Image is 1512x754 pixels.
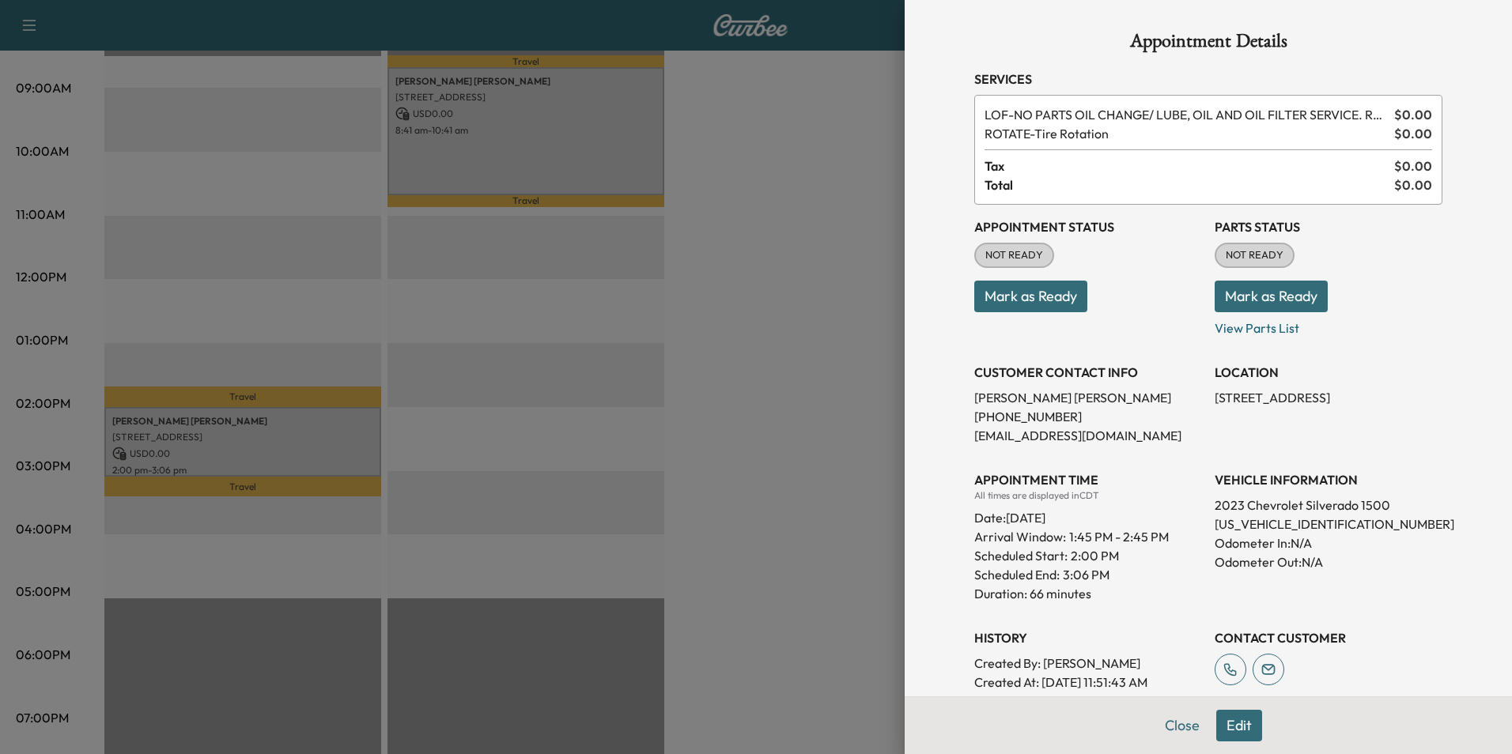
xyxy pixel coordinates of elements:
p: Modified By : [PERSON_NAME] [974,692,1202,711]
h3: LOCATION [1215,363,1442,382]
p: 2023 Chevrolet Silverado 1500 [1215,496,1442,515]
span: NOT READY [1216,247,1293,263]
p: 3:06 PM [1063,565,1109,584]
p: 2:00 PM [1071,546,1119,565]
h3: CUSTOMER CONTACT INFO [974,363,1202,382]
p: [PERSON_NAME] [PERSON_NAME] [974,388,1202,407]
h3: History [974,628,1202,647]
p: Odometer In: N/A [1215,533,1442,552]
p: Arrival Window: [974,527,1202,546]
div: All times are displayed in CDT [974,489,1202,502]
span: Total [985,175,1394,194]
span: $ 0.00 [1394,105,1432,124]
p: [STREET_ADDRESS] [1215,388,1442,407]
h3: Services [974,70,1442,89]
h3: APPOINTMENT TIME [974,470,1202,489]
button: Mark as Ready [1215,281,1328,312]
p: View Parts List [1215,312,1442,337]
p: Scheduled End: [974,565,1060,584]
p: Scheduled Start: [974,546,1068,565]
span: NO PARTS OIL CHANGE/ LUBE, OIL AND OIL FILTER SERVICE. RESET OIL LIFE MONITOR. HAZARDOUS WASTE FE... [985,105,1388,124]
p: [PHONE_NUMBER] [974,407,1202,426]
button: Close [1155,710,1210,741]
p: Duration: 66 minutes [974,584,1202,603]
h3: Appointment Status [974,217,1202,236]
span: $ 0.00 [1394,124,1432,143]
span: NOT READY [976,247,1053,263]
div: Date: [DATE] [974,502,1202,527]
h3: Parts Status [1215,217,1442,236]
p: Odometer Out: N/A [1215,552,1442,571]
p: Created At : [DATE] 11:51:43 AM [974,673,1202,692]
span: Tax [985,156,1394,175]
h1: Appointment Details [974,32,1442,57]
button: Mark as Ready [974,281,1087,312]
h3: VEHICLE INFORMATION [1215,470,1442,489]
button: Edit [1216,710,1262,741]
span: Tire Rotation [985,124,1388,143]
p: Created By : [PERSON_NAME] [974,654,1202,673]
h3: CONTACT CUSTOMER [1215,628,1442,647]
p: [US_VEHICLE_IDENTIFICATION_NUMBER] [1215,515,1442,533]
span: $ 0.00 [1394,175,1432,194]
span: 1:45 PM - 2:45 PM [1069,527,1169,546]
span: $ 0.00 [1394,156,1432,175]
p: [EMAIL_ADDRESS][DOMAIN_NAME] [974,426,1202,445]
